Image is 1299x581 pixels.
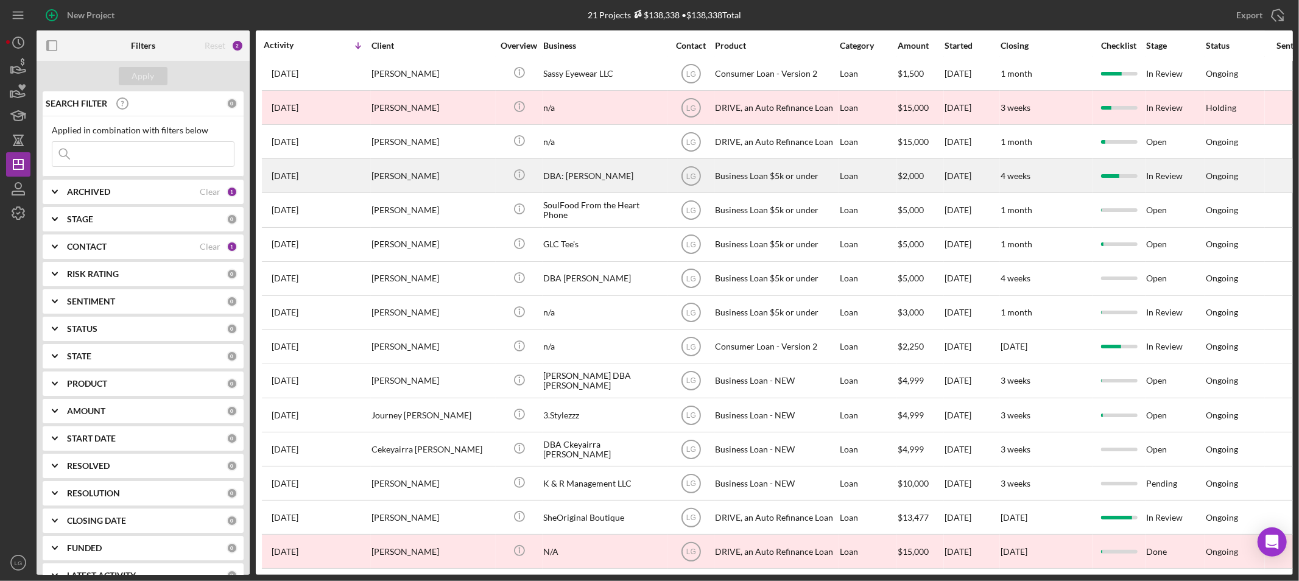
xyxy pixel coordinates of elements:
div: n/a [543,331,665,363]
div: In Review [1146,160,1205,192]
div: Ongoing [1206,171,1238,181]
div: [PERSON_NAME] [371,228,493,261]
time: 2025-10-01 14:57 [272,137,298,147]
text: LG [686,138,695,146]
span: $15,000 [898,136,929,147]
div: Business Loan $5k or under [715,194,837,226]
div: [PERSON_NAME] [371,501,493,533]
div: Loan [840,433,896,465]
div: Client [371,41,493,51]
div: In Review [1146,331,1205,363]
text: LG [686,548,695,557]
div: [DATE] [945,535,999,568]
div: 0 [227,378,238,389]
span: $13,477 [898,512,929,523]
div: Clear [200,187,220,197]
div: [PERSON_NAME] [371,160,493,192]
span: $2,250 [898,341,924,351]
div: SheOriginal Boutique [543,501,665,533]
div: Journey [PERSON_NAME] [371,399,493,431]
div: [DATE] [945,501,999,533]
div: [DATE] [945,262,999,295]
div: [PERSON_NAME] [371,365,493,397]
time: 2025-10-03 15:49 [272,69,298,79]
div: Business Loan - NEW [715,433,837,465]
div: Amount [898,41,943,51]
div: [DATE] [945,433,999,465]
div: [DATE] [945,297,999,329]
div: Business Loan - NEW [715,399,837,431]
b: FUNDED [67,543,102,553]
b: Filters [131,41,155,51]
div: Consumer Loan - Version 2 [715,57,837,90]
div: 0 [227,433,238,444]
div: Business Loan $5k or under [715,297,837,329]
div: K & R Management LLC [543,467,665,499]
span: $10,000 [898,478,929,488]
div: Checklist [1093,41,1145,51]
text: LG [686,241,695,249]
div: n/a [543,125,665,158]
text: LG [686,343,695,351]
div: DBA [PERSON_NAME] [543,262,665,295]
time: [DATE] [1001,341,1027,351]
div: Business [543,41,665,51]
b: STATE [67,351,91,361]
div: In Review [1146,297,1205,329]
div: 0 [227,351,238,362]
div: [DATE] [945,399,999,431]
div: Sassy Eyewear LLC [543,57,665,90]
b: RISK RATING [67,269,119,279]
div: 0 [227,488,238,499]
time: 2025-09-12 15:29 [272,479,298,488]
time: 2025-09-17 17:50 [272,376,298,386]
div: 0 [227,214,238,225]
div: 2 [231,40,244,52]
div: 0 [227,323,238,334]
div: Ongoing [1206,513,1238,523]
button: New Project [37,3,127,27]
div: $2,000 [898,160,943,192]
time: 1 month [1001,239,1032,249]
div: [PERSON_NAME] DBA [PERSON_NAME] [543,365,665,397]
b: ARCHIVED [67,187,110,197]
div: 1 [227,186,238,197]
b: SEARCH FILTER [46,99,107,108]
div: Business Loan $5k or under [715,262,837,295]
time: 2025-07-29 19:38 [272,513,298,523]
text: LG [686,479,695,488]
div: Ongoing [1206,273,1238,283]
div: Loan [840,399,896,431]
b: CONTACT [67,242,107,252]
div: DRIVE, an Auto Refinance Loan [715,125,837,158]
span: $5,000 [898,273,924,283]
time: 4 weeks [1001,273,1030,283]
div: n/a [543,297,665,329]
div: Open [1146,262,1205,295]
time: 2025-09-29 19:23 [272,205,298,215]
time: 2025-09-22 15:49 [272,273,298,283]
div: Loan [840,262,896,295]
div: Export [1236,3,1262,27]
div: Loan [840,535,896,568]
time: 1 month [1001,205,1032,215]
span: $5,000 [898,239,924,249]
span: $4,999 [898,375,924,386]
div: Closing [1001,41,1092,51]
time: 3 weeks [1001,444,1030,454]
div: [PERSON_NAME] [371,194,493,226]
time: 3 weeks [1001,375,1030,386]
time: [DATE] [1001,512,1027,523]
div: N/A [543,535,665,568]
span: $4,999 [898,410,924,420]
div: [PERSON_NAME] [371,91,493,124]
div: DBA: [PERSON_NAME] [543,160,665,192]
div: Applied in combination with filters below [52,125,234,135]
text: LG [686,104,695,112]
b: STATUS [67,324,97,334]
div: 0 [227,98,238,109]
div: Ongoing [1206,342,1238,351]
div: Loan [840,194,896,226]
div: Loan [840,160,896,192]
div: Product [715,41,837,51]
